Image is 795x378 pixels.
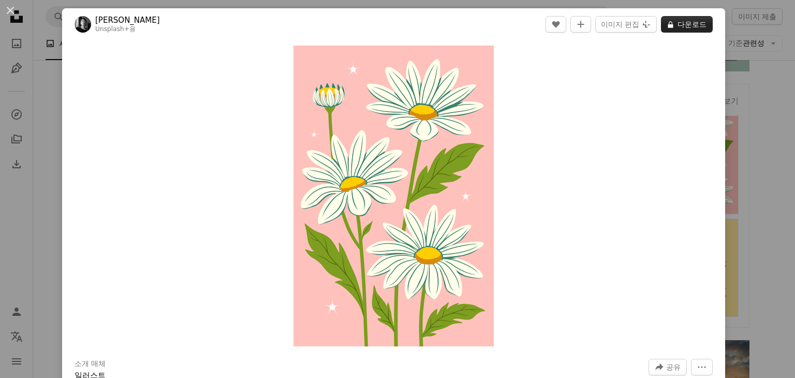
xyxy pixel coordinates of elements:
a: Unsplash+ [95,25,129,33]
button: 더 많은 작업 [691,359,713,375]
button: 이 이미지 공유 [649,359,687,375]
h3: 소개 매체 [75,359,106,369]
button: 좋아요 [546,16,566,33]
button: 컬렉션에 추가 [570,16,591,33]
button: 이미지 편집 [595,16,657,33]
div: 용 [95,25,160,34]
span: 공유 [666,359,681,375]
img: Adriandra Karuniawan의 프로필로 이동 [75,16,91,33]
button: 다운로드 [661,16,713,33]
img: 분홍색 배경에 세 개의 흰색 데이지 [293,46,494,346]
a: [PERSON_NAME] [95,15,160,25]
button: 이 이미지 확대 [293,46,494,346]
